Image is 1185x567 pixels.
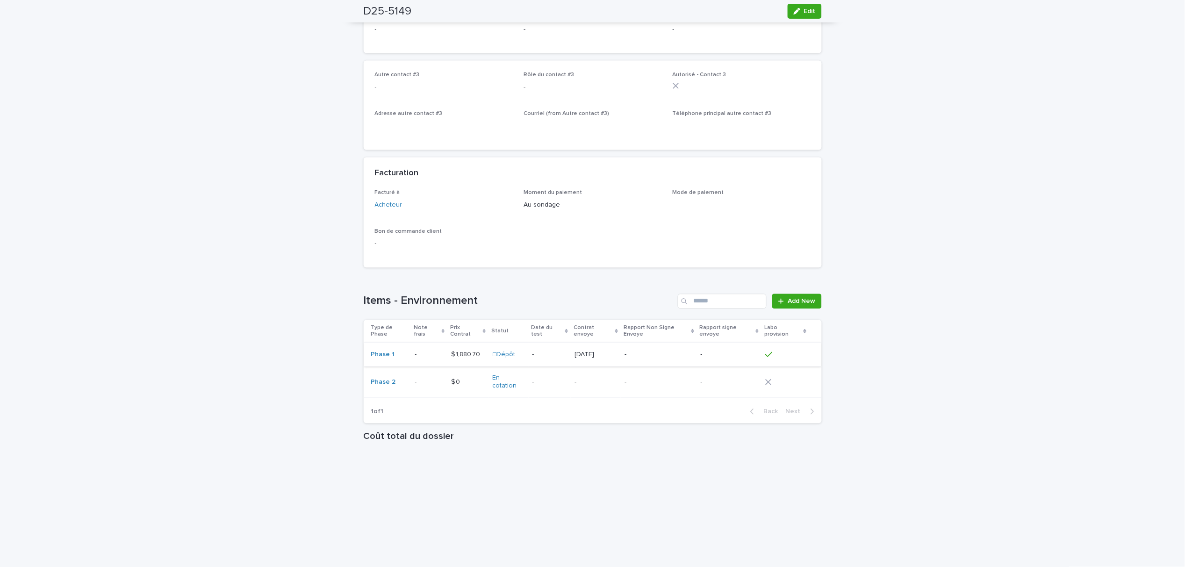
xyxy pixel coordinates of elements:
a: Phase 2 [371,379,396,387]
span: Next [786,409,806,415]
p: Labo provision [764,323,801,340]
p: Rapport Non Signe Envoye [624,323,689,340]
p: - [701,379,758,387]
p: - [532,351,567,359]
span: Back [758,409,778,415]
p: - [575,379,617,387]
button: Next [782,408,822,416]
p: - [625,351,693,359]
a: ☐Dépôt [492,351,515,359]
p: - [673,25,811,35]
h1: Items - Environnement [364,294,675,308]
h1: Coût total du dossier [364,431,822,442]
p: Type de Phase [371,323,409,340]
p: $ 1,880.70 [451,349,482,359]
span: Courriel (from Autre contact #3) [524,111,609,117]
button: Edit [788,4,822,19]
p: Prix Contrat [450,323,481,340]
p: - [524,83,661,93]
input: Search [678,294,767,309]
p: $ 0 [451,377,462,387]
p: Note frais [414,323,439,340]
tr: Phase 1 -- $ 1,880.70$ 1,880.70 ☐Dépôt -[DATE]-- [364,343,822,367]
p: - [701,351,758,359]
a: Phase 1 [371,351,395,359]
p: - [415,349,419,359]
a: En cotation [492,374,524,390]
p: - [532,379,567,387]
tr: Phase 2 -- $ 0$ 0 En cotation ---- [364,367,822,398]
p: Date du test [531,323,563,340]
p: [DATE] [575,351,617,359]
p: - [625,379,693,387]
p: 1 of 1 [364,401,391,423]
p: - [375,122,513,131]
p: - [375,25,513,35]
p: Contrat envoye [574,323,613,340]
p: Au sondage [524,201,661,210]
span: Moment du paiement [524,190,582,196]
p: - [673,201,811,210]
span: Téléphone principal autre contact #3 [673,111,772,117]
span: Facturé à [375,190,400,196]
p: - [415,377,419,387]
p: Statut [491,326,509,337]
p: - [375,239,513,249]
a: Add New [772,294,821,309]
span: Bon de commande client [375,229,442,235]
p: - [524,122,661,131]
span: Autre contact #3 [375,72,420,78]
p: Rapport signe envoye [700,323,754,340]
h2: D25-5149 [364,5,412,18]
span: Rôle du contact #3 [524,72,574,78]
p: - [524,25,661,35]
span: Add New [788,298,816,305]
span: Adresse autre contact #3 [375,111,443,117]
h2: Facturation [375,169,419,179]
span: Autorisé - Contact 3 [673,72,726,78]
span: Mode de paiement [673,190,724,196]
p: - [375,83,513,93]
span: Edit [804,8,816,14]
p: - [673,122,811,131]
button: Back [743,408,782,416]
a: Acheteur [375,201,402,210]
